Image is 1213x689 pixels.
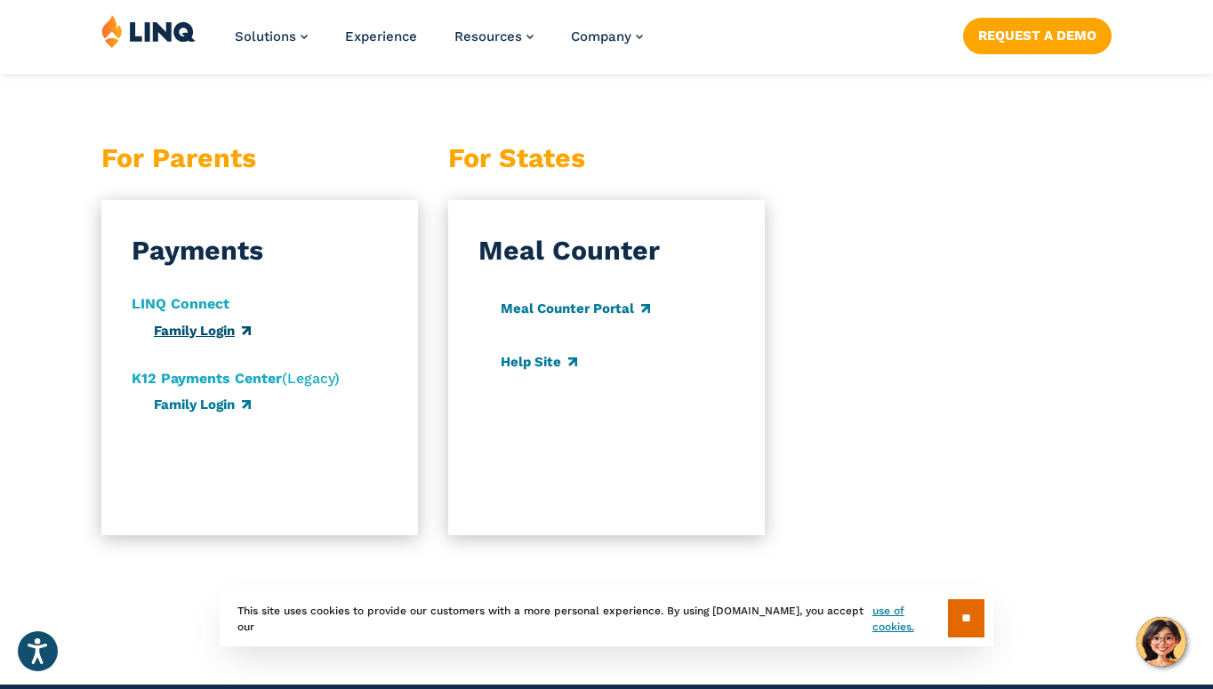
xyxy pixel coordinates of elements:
span: Company [571,28,631,44]
div: This site uses cookies to provide our customers with a more personal experience. By using [DOMAIN... [220,590,993,646]
nav: Primary Navigation [235,14,643,73]
h3: For States [448,140,765,178]
nav: Button Navigation [963,14,1112,53]
p: (Legacy) [132,368,340,389]
button: Hello, have a question? Let’s chat. [1137,617,1186,667]
a: Company [571,28,643,44]
a: Meal Counter Portal [501,300,650,316]
a: Family Login [154,323,251,339]
img: LINQ | K‑12 Software [101,14,196,48]
h3: For Parents [101,140,418,178]
a: Resources [454,28,534,44]
a: Experience [345,28,417,44]
strong: LINQ Connect [132,295,229,312]
strong: K12 Payments Center [132,370,282,387]
span: Resources [454,28,522,44]
a: use of cookies. [872,603,948,635]
span: Solutions [235,28,296,44]
a: Help Site [501,354,577,370]
a: Solutions [235,28,308,44]
a: Request a Demo [963,18,1112,53]
h3: Payments [132,232,263,270]
h3: Meal Counter [478,232,660,270]
a: Family Login [154,397,251,413]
